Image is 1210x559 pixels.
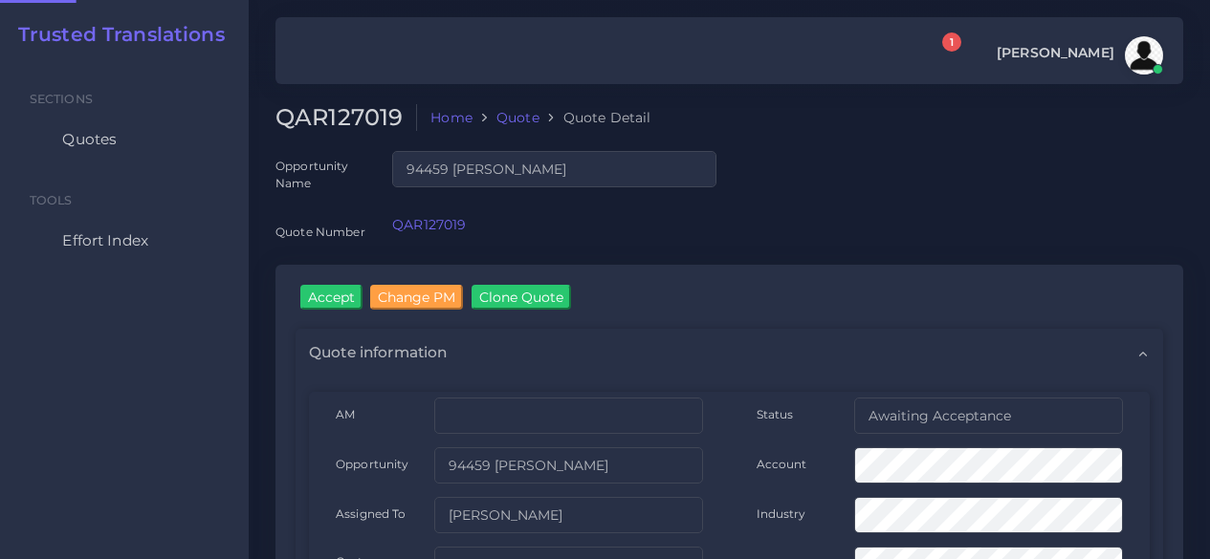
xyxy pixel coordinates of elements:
[370,285,463,310] input: Change PM
[14,119,234,160] a: Quotes
[296,329,1163,376] div: Quote information
[275,158,365,191] label: Opportunity Name
[434,497,703,533] input: pm
[392,216,466,233] a: QAR127019
[275,224,365,240] label: Quote Number
[309,342,447,363] span: Quote information
[275,104,417,132] h2: QAR127019
[472,285,571,310] input: Clone Quote
[300,285,363,310] input: Accept
[925,43,958,69] a: 1
[5,23,225,46] a: Trusted Translations
[496,108,539,127] a: Quote
[1125,36,1163,75] img: avatar
[942,32,961,52] span: 1
[539,108,651,127] li: Quote Detail
[987,36,1170,75] a: [PERSON_NAME]avatar
[30,92,93,106] span: Sections
[336,456,409,472] label: Opportunity
[997,46,1114,59] span: [PERSON_NAME]
[62,230,148,251] span: Effort Index
[757,406,794,422] label: Status
[14,221,234,261] a: Effort Index
[62,129,117,150] span: Quotes
[336,406,355,422] label: AM
[30,193,73,207] span: Tools
[430,108,473,127] a: Home
[757,505,806,522] label: Industry
[757,456,807,472] label: Account
[336,505,407,522] label: Assigned To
